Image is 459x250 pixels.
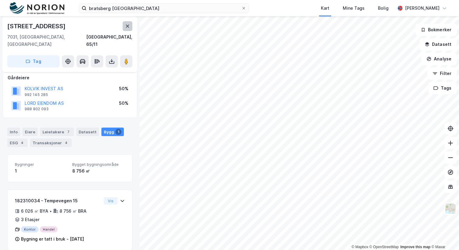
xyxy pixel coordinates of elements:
button: Bokmerker [416,24,457,36]
div: Info [7,128,20,136]
div: 8 756 ㎡ [72,167,125,175]
div: 3 Etasjer [21,216,39,223]
img: norion-logo.80e7a08dc31c2e691866.png [10,2,64,15]
span: Bygninger [15,162,67,167]
div: 7031, [GEOGRAPHIC_DATA], [GEOGRAPHIC_DATA] [7,33,86,48]
button: Datasett [420,38,457,50]
button: Vis [104,197,117,204]
button: Filter [427,67,457,80]
div: 6 026 ㎡ BYA [21,207,48,215]
iframe: Chat Widget [429,221,459,250]
div: Kart [321,5,329,12]
div: • [49,209,52,214]
div: 50% [119,85,128,92]
div: 988 802 093 [25,107,49,111]
button: Tags [428,82,457,94]
a: OpenStreetMap [369,245,399,249]
div: [PERSON_NAME] [405,5,440,12]
div: [GEOGRAPHIC_DATA], 65/11 [86,33,132,48]
button: Tag [7,55,59,67]
div: 7 [65,129,71,135]
div: ESG [7,139,28,147]
div: 50% [119,100,128,107]
div: 182310034 - Tempevegen 15 [15,197,101,204]
img: Z [445,203,456,214]
div: Bygning er tatt i bruk - [DATE] [21,235,84,243]
div: 4 [19,140,25,146]
span: Bygget bygningsområde [72,162,125,167]
div: 1 [15,167,67,175]
a: Mapbox [352,245,368,249]
div: 8 756 ㎡ BRA [59,207,87,215]
div: Mine Tags [343,5,365,12]
div: Kontrollprogram for chat [429,221,459,250]
div: Datasett [76,128,99,136]
input: Søk på adresse, matrikkel, gårdeiere, leietakere eller personer [87,4,241,13]
div: Eiere [22,128,38,136]
div: 1 [115,129,121,135]
div: 992 145 285 [25,92,48,97]
button: Analyse [421,53,457,65]
a: Improve this map [400,245,430,249]
div: Leietakere [40,128,74,136]
div: Bolig [378,5,389,12]
div: Bygg [101,128,124,136]
div: Transaksjoner [30,139,72,147]
div: 4 [63,140,69,146]
div: Gårdeiere [8,74,132,81]
div: [STREET_ADDRESS] [7,21,67,31]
